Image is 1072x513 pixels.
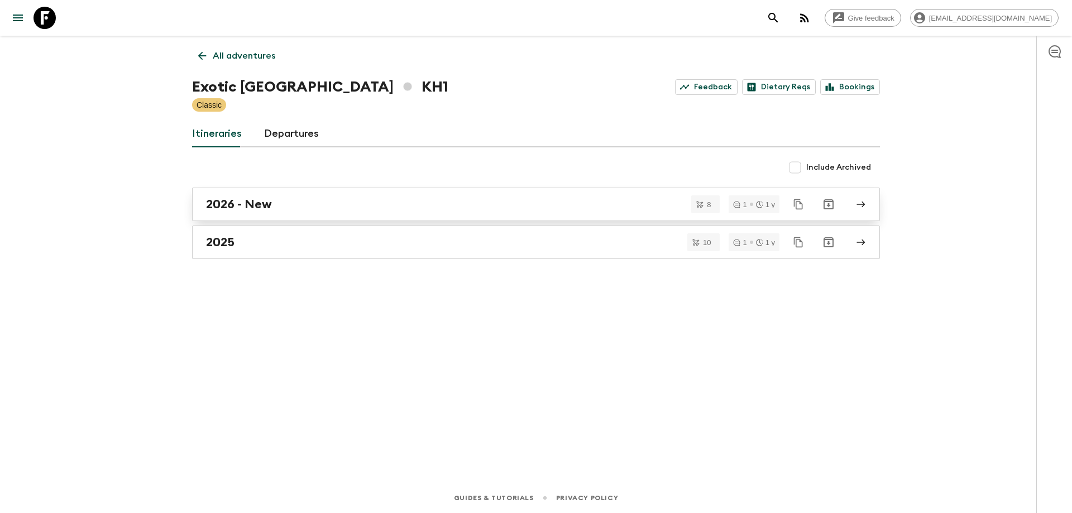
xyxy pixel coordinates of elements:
a: All adventures [192,45,281,67]
span: 8 [700,201,717,208]
span: Include Archived [806,162,871,173]
button: Archive [817,193,840,215]
a: Itineraries [192,121,242,147]
div: [EMAIL_ADDRESS][DOMAIN_NAME] [910,9,1059,27]
a: 2025 [192,226,880,259]
span: [EMAIL_ADDRESS][DOMAIN_NAME] [923,14,1058,22]
div: 1 y [756,201,775,208]
span: 10 [696,239,717,246]
button: Duplicate [788,194,808,214]
span: Give feedback [842,14,901,22]
button: Archive [817,231,840,253]
button: search adventures [762,7,784,29]
div: 1 y [756,239,775,246]
p: Classic [197,99,222,111]
a: Privacy Policy [556,492,618,504]
button: Duplicate [788,232,808,252]
a: Guides & Tutorials [454,492,534,504]
p: All adventures [213,49,275,63]
a: Give feedback [825,9,901,27]
h1: Exotic [GEOGRAPHIC_DATA] KH1 [192,76,448,98]
button: menu [7,7,29,29]
a: Bookings [820,79,880,95]
a: Departures [264,121,319,147]
h2: 2026 - New [206,197,272,212]
a: Feedback [675,79,738,95]
h2: 2025 [206,235,234,250]
a: Dietary Reqs [742,79,816,95]
div: 1 [733,239,746,246]
div: 1 [733,201,746,208]
a: 2026 - New [192,188,880,221]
